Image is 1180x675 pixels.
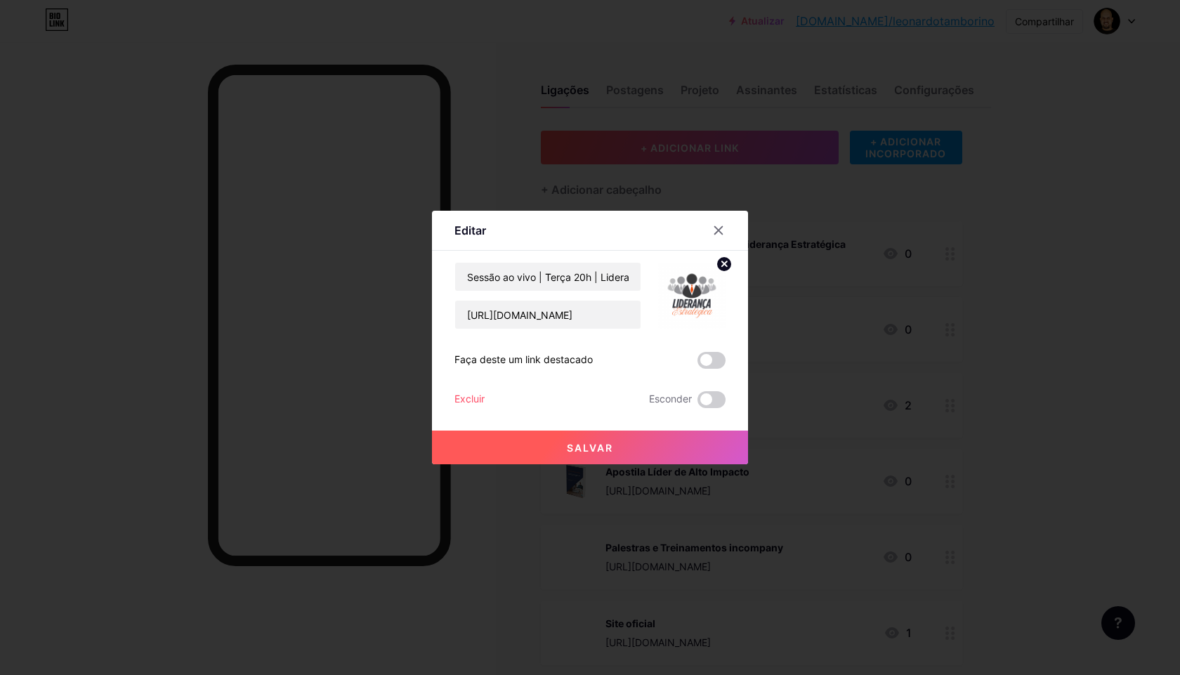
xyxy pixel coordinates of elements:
font: Excluir [454,393,485,405]
button: Salvar [432,431,748,464]
img: link_miniatura [658,262,726,329]
font: Salvar [567,442,613,454]
font: Esconder [649,393,692,405]
input: Título [455,263,641,291]
font: Faça deste um link destacado [454,353,593,365]
input: URL [455,301,641,329]
font: Editar [454,223,486,237]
